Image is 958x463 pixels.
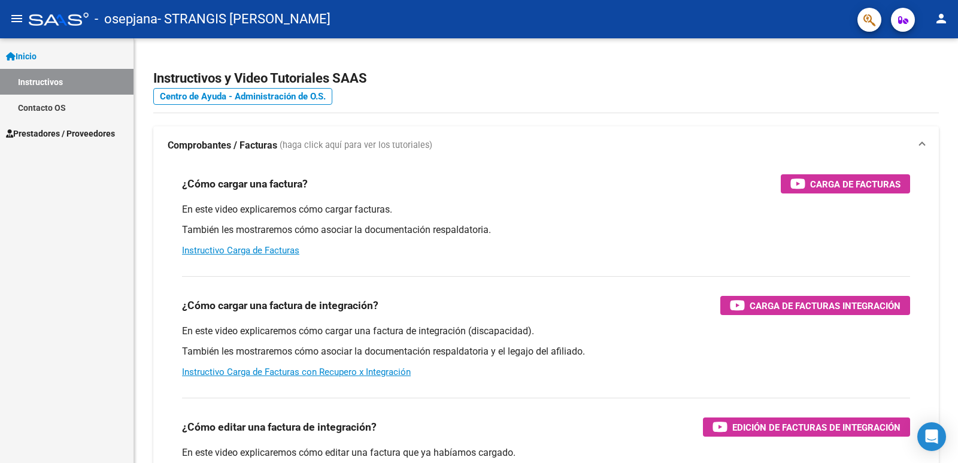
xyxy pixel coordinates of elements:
button: Edición de Facturas de integración [703,417,910,437]
span: Edición de Facturas de integración [732,420,901,435]
mat-icon: person [934,11,948,26]
span: Carga de Facturas [810,177,901,192]
button: Carga de Facturas Integración [720,296,910,315]
a: Instructivo Carga de Facturas con Recupero x Integración [182,367,411,377]
mat-expansion-panel-header: Comprobantes / Facturas (haga click aquí para ver los tutoriales) [153,126,939,165]
p: También les mostraremos cómo asociar la documentación respaldatoria y el legajo del afiliado. [182,345,910,358]
button: Carga de Facturas [781,174,910,193]
span: Prestadores / Proveedores [6,127,115,140]
h3: ¿Cómo cargar una factura de integración? [182,297,378,314]
div: Open Intercom Messenger [917,422,946,451]
a: Instructivo Carga de Facturas [182,245,299,256]
p: En este video explicaremos cómo cargar una factura de integración (discapacidad). [182,325,910,338]
mat-icon: menu [10,11,24,26]
h3: ¿Cómo editar una factura de integración? [182,419,377,435]
h2: Instructivos y Video Tutoriales SAAS [153,67,939,90]
span: (haga click aquí para ver los tutoriales) [280,139,432,152]
span: Carga de Facturas Integración [750,298,901,313]
strong: Comprobantes / Facturas [168,139,277,152]
p: También les mostraremos cómo asociar la documentación respaldatoria. [182,223,910,237]
h3: ¿Cómo cargar una factura? [182,175,308,192]
p: En este video explicaremos cómo editar una factura que ya habíamos cargado. [182,446,910,459]
a: Centro de Ayuda - Administración de O.S. [153,88,332,105]
p: En este video explicaremos cómo cargar facturas. [182,203,910,216]
span: Inicio [6,50,37,63]
span: - osepjana [95,6,157,32]
span: - STRANGIS [PERSON_NAME] [157,6,331,32]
